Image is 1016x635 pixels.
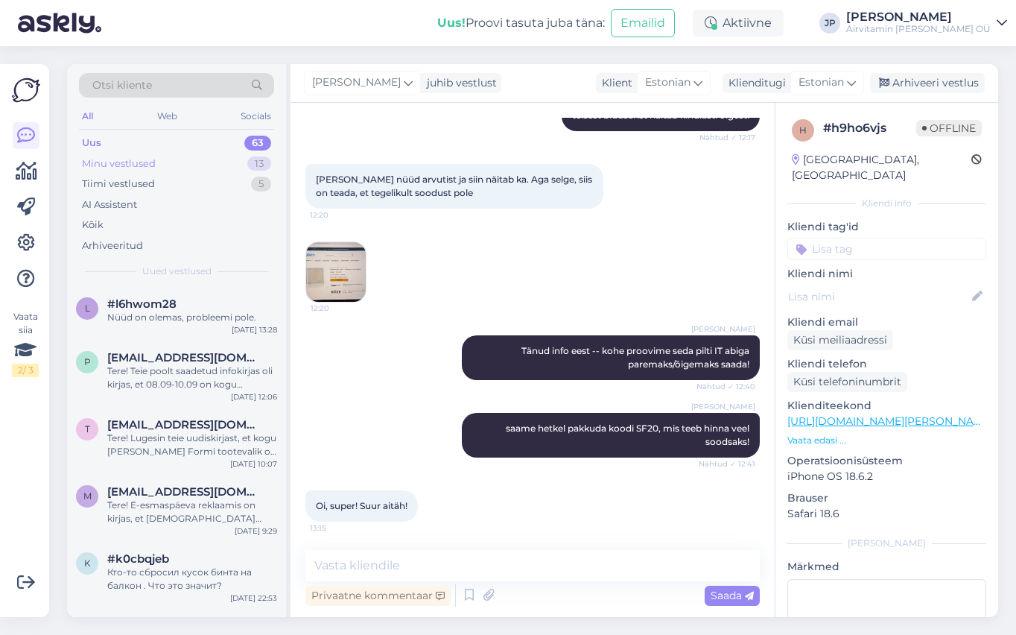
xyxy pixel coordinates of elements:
span: Estonian [798,75,844,91]
span: Offline [916,120,982,136]
span: [PERSON_NAME] [691,401,755,412]
div: 2 / 3 [12,364,39,377]
div: [GEOGRAPHIC_DATA], [GEOGRAPHIC_DATA] [792,152,971,183]
div: Socials [238,107,274,126]
span: h [799,124,807,136]
span: Tänud info eest -- kohe proovime seda pilti IT abiga paremaks/õigemaks saada! [521,345,752,370]
div: Nüüd on olemas, probleemi pole. [107,311,277,324]
span: piret.kattai@gmail.com [107,351,262,364]
span: 12:20 [311,303,366,314]
div: Tiimi vestlused [82,177,155,192]
span: t [85,423,90,435]
div: juhib vestlust [421,75,497,91]
div: Proovi tasuta juba täna: [437,14,605,32]
span: p [84,356,91,367]
span: Otsi kliente [92,78,152,93]
span: [PERSON_NAME] [312,75,401,91]
img: Askly Logo [12,76,40,104]
div: [DATE] 10:07 [230,458,277,470]
p: Operatsioonisüsteem [787,453,986,469]
span: Estonian [645,75,690,91]
div: Küsi telefoninumbrit [787,372,907,392]
p: Safari 18.6 [787,506,986,522]
div: 13 [247,157,271,171]
div: Küsi meiliaadressi [787,330,893,350]
p: Klienditeekond [787,398,986,414]
span: k [84,557,91,569]
span: Nähtud ✓ 12:17 [699,132,755,143]
div: Kõik [82,218,104,233]
div: Privaatne kommentaar [305,586,451,606]
div: Tere! Teie poolt saadetud infokirjas oli kirjas, et 08.09-10.09 on kogu [PERSON_NAME] Formi toote... [107,364,277,391]
div: Klienditugi [723,75,786,91]
span: [PERSON_NAME] [691,323,755,335]
div: [DATE] 22:53 [230,593,277,604]
div: [PERSON_NAME] [787,537,986,550]
p: Brauser [787,490,986,506]
span: Uued vestlused [142,265,212,278]
div: [DATE] 12:06 [231,391,277,402]
span: merilin686@hotmail.com [107,485,262,499]
p: Vaata edasi ... [787,434,986,447]
div: [DATE] 9:29 [235,525,277,537]
span: #k0cbqjeb [107,552,169,566]
span: triin.nuut@gmail.com [107,418,262,432]
span: Saada [711,589,754,602]
div: JP [819,13,840,34]
div: Tere! E-esmaspäeva reklaamis on kirjas, et [DEMOGRAPHIC_DATA] rakendub ka filtritele. Samas, [PER... [107,499,277,525]
span: Oi, super! Suur aitäh! [316,500,407,511]
div: Arhiveeri vestlus [870,73,985,93]
div: Klient [596,75,632,91]
div: AI Assistent [82,198,137,212]
div: Web [154,107,180,126]
div: Arhiveeritud [82,238,143,253]
span: [PERSON_NAME] nüüd arvutist ja siin näitab ka. Aga selge, siis on teada, et tegelikult soodust pole [316,174,594,198]
div: 5 [251,177,271,192]
span: Nähtud ✓ 12:41 [699,458,755,470]
span: m [83,490,92,502]
div: Minu vestlused [82,157,156,171]
input: Lisa nimi [788,288,969,305]
div: Vaata siia [12,310,39,377]
div: 63 [244,136,271,151]
div: Uus [82,136,101,151]
div: Kliendi info [787,197,986,210]
span: l [85,303,90,314]
div: All [79,107,96,126]
p: Kliendi email [787,315,986,330]
span: saame hetkel pakkuda koodi SF20, mis teeb hinna veel soodsaks! [506,423,752,447]
div: Кто-то сбросил кусок бинта на балкон . Что это значит? [107,566,277,593]
p: iPhone OS 18.6.2 [787,469,986,484]
img: Attachment [306,242,366,302]
div: Aktiivne [693,10,784,37]
div: # h9ho6vjs [823,119,916,137]
div: [DATE] 13:28 [232,324,277,335]
button: Emailid [611,9,675,37]
p: Kliendi tag'id [787,219,986,235]
p: Märkmed [787,559,986,575]
b: Uus! [437,16,466,30]
p: Kliendi nimi [787,266,986,282]
span: 13:15 [310,522,366,534]
span: #l6hwom28 [107,297,177,311]
span: 12:20 [310,209,366,221]
input: Lisa tag [787,238,986,260]
a: [PERSON_NAME]Airvitamin [PERSON_NAME] OÜ [846,11,1007,35]
div: Airvitamin [PERSON_NAME] OÜ [846,23,991,35]
div: [PERSON_NAME] [846,11,991,23]
p: Kliendi telefon [787,356,986,372]
span: Nähtud ✓ 12:40 [696,381,755,392]
div: Tere! Lugesin teie uudiskirjast, et kogu [PERSON_NAME] Formi tootevalik on 20% soodsamalt alates ... [107,432,277,458]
